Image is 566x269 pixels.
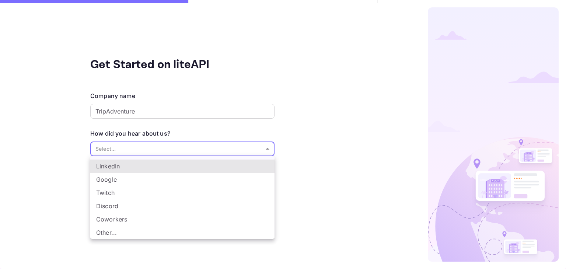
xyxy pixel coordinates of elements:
[90,226,275,239] li: Other...
[90,160,275,173] li: LinkedIn
[90,173,275,186] li: Google
[90,199,275,213] li: Discord
[90,213,275,226] li: Coworkers
[90,186,275,199] li: Twitch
